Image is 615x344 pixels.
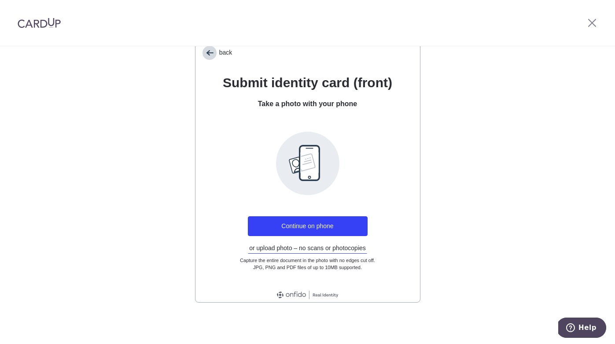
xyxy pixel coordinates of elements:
span: Help [20,6,38,14]
button: Continue on phone [248,216,368,236]
button: back [203,46,235,60]
p: Capture the entire document in the photo with no edges cut off. JPG, PNG and PDF files of up to 1... [210,257,406,271]
span: Submit identity card (front) [223,75,392,90]
img: CardUp [18,18,61,28]
button: or upload photo – no scans or photocopies [248,242,367,254]
div: Take a photo with your phone [210,99,406,109]
iframe: Opens a widget where you can find more information [558,318,606,340]
span: back [219,49,232,56]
